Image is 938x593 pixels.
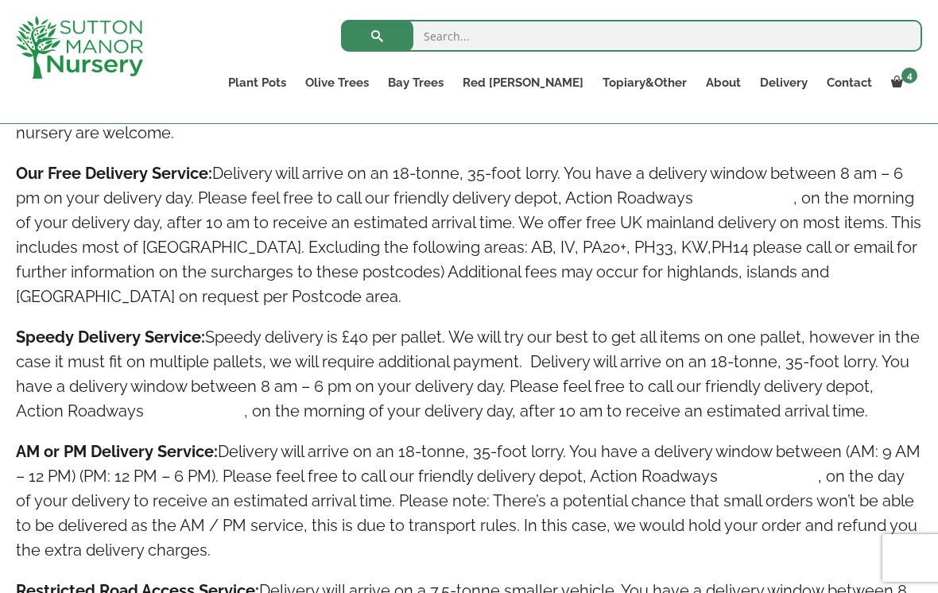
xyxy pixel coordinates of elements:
[593,72,696,94] a: Topiary&Other
[750,72,817,94] a: Delivery
[16,16,143,79] img: logo
[696,72,750,94] a: About
[16,442,218,461] strong: AM or PM Delivery Service:
[453,72,593,94] a: Red [PERSON_NAME]
[718,467,818,486] a: 0208 311 9151
[341,20,922,52] input: Search...
[378,72,453,94] a: Bay Trees
[817,72,882,94] a: Contact
[901,68,917,83] span: 4
[16,328,205,347] strong: Speedy Delivery Service:
[219,72,296,94] a: Plant Pots
[296,72,378,94] a: Olive Trees
[16,325,922,424] h4: Speedy delivery is £40 per pallet. We will try our best to get all items on one pallet, however i...
[16,440,922,563] h4: Delivery will arrive on an 18-tonne, 35-foot lorry. You have a delivery window between (AM: 9 AM ...
[16,161,922,309] h4: Delivery will arrive on an 18-tonne, 35-foot lorry. You have a delivery window between 8 am – 6 p...
[882,72,922,94] a: 4
[693,188,793,207] a: 0208 311 9151
[144,401,244,421] a: 0208 311 9151
[16,164,212,183] strong: Our Free Delivery Service:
